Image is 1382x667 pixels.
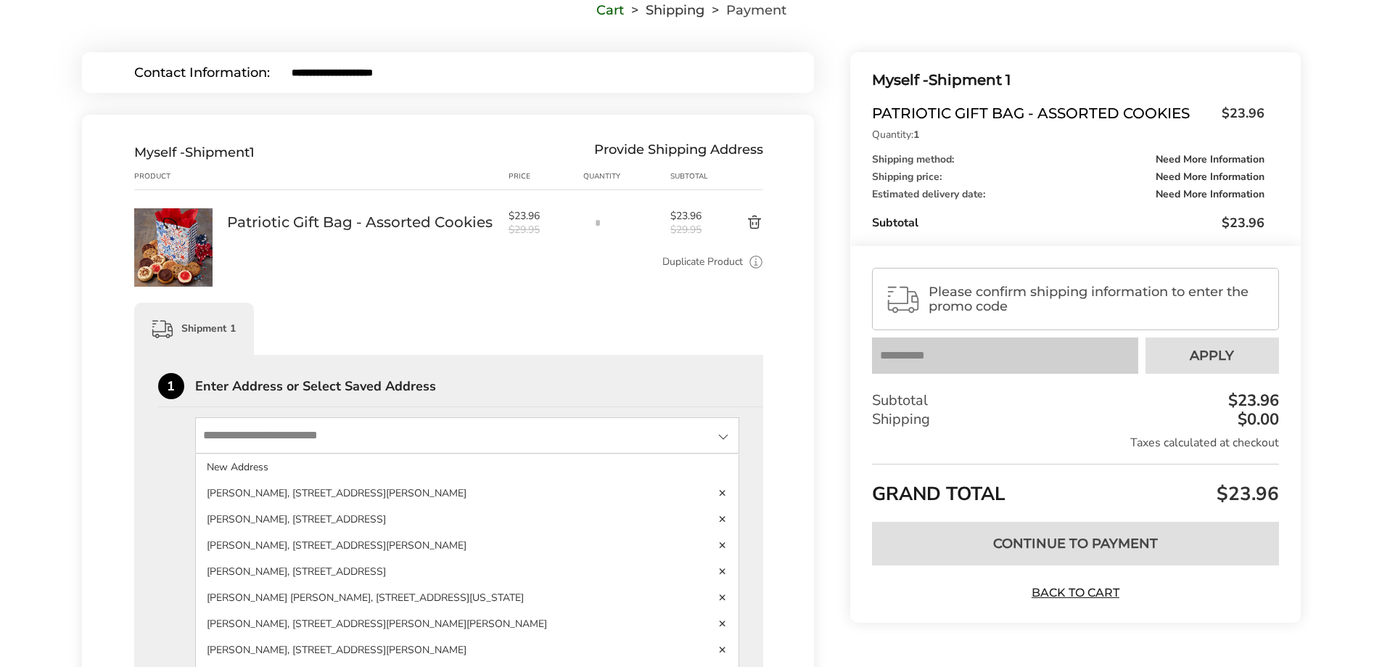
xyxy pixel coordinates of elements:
div: Enter Address or Select Saved Address [195,380,764,393]
li: [PERSON_NAME], [STREET_ADDRESS][PERSON_NAME] [196,533,739,559]
span: $29.95 [670,223,712,237]
strong: 1 [913,128,919,142]
a: Delete address [718,645,728,655]
a: Delete address [718,514,728,524]
li: New Address [196,454,739,480]
div: $0.00 [1234,412,1279,427]
span: Need More Information [1156,155,1264,165]
li: Shipping [624,5,704,15]
div: 1 [158,373,184,399]
span: Need More Information [1156,189,1264,200]
a: Delete address [718,618,728,629]
a: Duplicate Product [662,254,743,270]
div: Quantity [583,171,670,182]
a: Back to Cart [1024,585,1126,601]
span: Please confirm shipping information to enter the promo code [929,285,1265,314]
div: Price [509,171,584,182]
span: 1 [250,144,255,160]
div: Subtotal [872,214,1264,232]
li: [PERSON_NAME], [STREET_ADDRESS][PERSON_NAME][PERSON_NAME] [196,611,739,637]
li: [PERSON_NAME], [STREET_ADDRESS] [196,559,739,585]
input: E-mail [292,66,762,79]
a: Delete address [718,592,728,602]
div: GRAND TOTAL [872,464,1278,511]
div: Shipping method: [872,155,1264,165]
span: $23.96 [1213,481,1279,507]
a: Delete address [718,488,728,498]
p: Quantity: [872,130,1264,140]
div: Taxes calculated at checkout [872,435,1278,451]
a: Patriotic Gift Bag - Assorted Cookies [227,213,493,232]
button: Delete product [712,214,763,232]
span: $29.95 [509,223,577,237]
div: $23.96 [1225,393,1279,409]
button: Continue to Payment [872,522,1278,565]
span: $23.96 [1214,105,1264,123]
a: Patriotic Gift Bag - Assorted Cookies$23.96 [872,105,1264,126]
li: [PERSON_NAME], [STREET_ADDRESS][PERSON_NAME] [196,480,739,507]
a: Delete address [718,540,728,550]
span: Need More Information [1156,172,1264,182]
span: $23.96 [509,209,577,223]
a: Cart [596,5,624,15]
li: [PERSON_NAME], [STREET_ADDRESS] [196,507,739,533]
span: Apply [1190,349,1234,362]
div: Shipping price: [872,172,1264,182]
div: Shipment 1 [134,303,254,355]
div: Subtotal [670,171,712,182]
div: Estimated delivery date: [872,189,1264,200]
span: Patriotic Gift Bag - Assorted Cookies [872,105,1214,126]
div: Subtotal [872,391,1278,410]
li: [PERSON_NAME] [PERSON_NAME], [STREET_ADDRESS][US_STATE] [196,585,739,611]
img: Patriotic Gift Bag - Assorted Cookies [134,208,213,287]
button: Apply [1146,337,1279,374]
div: Contact Information: [134,66,292,79]
div: Provide Shipping Address [594,144,763,160]
a: Delete address [718,566,728,576]
input: State [195,417,740,454]
a: Patriotic Gift Bag - Assorted Cookies [134,208,213,221]
span: Myself - [134,144,185,160]
li: [PERSON_NAME], [STREET_ADDRESS][PERSON_NAME] [196,637,739,663]
span: $23.96 [670,209,712,223]
span: Myself - [872,71,929,89]
div: Shipment [134,144,255,160]
div: Product [134,171,227,182]
input: Quantity input [583,208,612,237]
span: Payment [726,5,786,15]
div: Shipping [872,410,1278,429]
span: $23.96 [1222,214,1264,232]
div: Shipment 1 [872,68,1264,92]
